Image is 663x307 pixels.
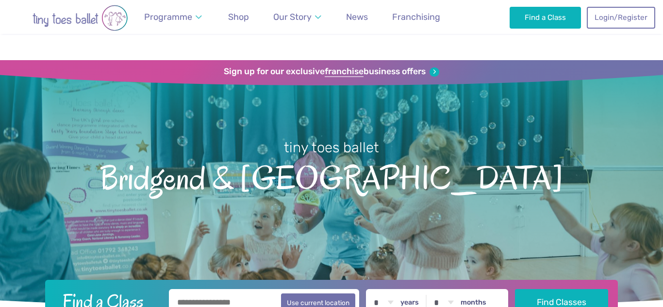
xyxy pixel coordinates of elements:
span: Programme [144,12,192,22]
a: Franchising [388,6,445,28]
a: Programme [140,6,207,28]
img: tiny toes ballet [12,5,148,31]
a: Login/Register [587,7,655,28]
span: Franchising [392,12,440,22]
label: years [400,298,419,307]
small: tiny toes ballet [284,139,379,156]
a: News [342,6,372,28]
span: Shop [228,12,249,22]
a: Shop [224,6,253,28]
span: Our Story [273,12,312,22]
span: Bridgend & [GEOGRAPHIC_DATA] [17,157,646,196]
span: News [346,12,368,22]
a: Find a Class [510,7,581,28]
a: Our Story [269,6,326,28]
strong: franchise [325,66,364,77]
label: months [461,298,486,307]
a: Sign up for our exclusivefranchisebusiness offers [224,66,439,77]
